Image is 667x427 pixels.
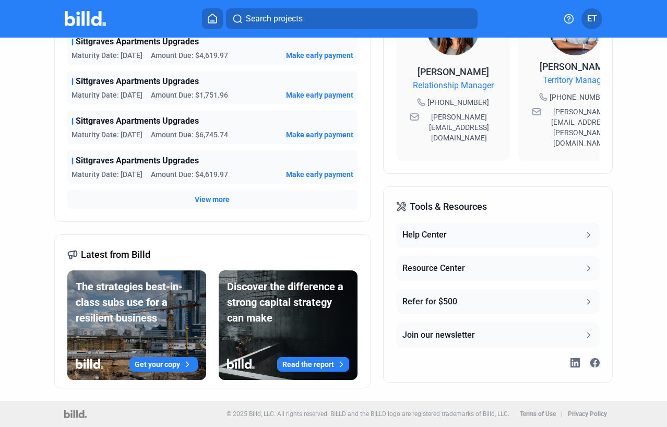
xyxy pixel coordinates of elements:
div: Resource Center [402,262,465,275]
button: Refer for $500 [396,289,600,314]
span: Amount Due: $4,619.97 [151,169,228,180]
b: Terms of Use [520,410,556,418]
span: Amount Due: $6,745.74 [151,129,228,140]
div: Refer for $500 [402,295,457,308]
span: ET [587,13,597,25]
button: View more [195,194,230,205]
span: Amount Due: $4,619.97 [151,50,228,61]
span: [PHONE_NUMBER] [550,92,611,102]
span: Sittgraves Apartments Upgrades [76,155,199,167]
span: [PERSON_NAME][EMAIL_ADDRESS][DOMAIN_NAME] [421,112,496,143]
span: Amount Due: $1,751.96 [151,90,228,100]
span: Sittgraves Apartments Upgrades [76,75,199,88]
span: Maturity Date: [DATE] [72,90,142,100]
span: Sittgraves Apartments Upgrades [76,115,199,127]
span: [PHONE_NUMBER] [427,97,489,108]
span: Sittgraves Apartments Upgrades [76,35,199,48]
button: Search projects [226,8,478,29]
span: Maturity Date: [DATE] [72,50,142,61]
span: Territory Manager [543,74,608,87]
span: Maturity Date: [DATE] [72,169,142,180]
button: Get your copy [129,357,198,372]
span: Relationship Manager [413,79,494,92]
img: logo [64,410,87,418]
button: Resource Center [396,256,600,281]
div: The strategies best-in-class subs use for a resilient business [76,279,198,326]
button: Read the report [277,357,349,372]
span: Tools & Resources [410,199,487,214]
span: Latest from Billd [81,247,150,262]
span: Search projects [246,13,303,25]
p: © 2025 Billd, LLC. All rights reserved. BILLD and the BILLD logo are registered trademarks of Bil... [227,410,509,418]
button: Make early payment [286,90,353,100]
span: [PERSON_NAME][EMAIL_ADDRESS][PERSON_NAME][DOMAIN_NAME] [543,106,618,148]
span: Maturity Date: [DATE] [72,129,142,140]
div: Help Center [402,229,447,241]
button: Help Center [396,222,600,247]
button: Make early payment [286,50,353,61]
span: [PERSON_NAME] [418,66,489,77]
p: | [561,410,563,418]
b: Privacy Policy [568,410,607,418]
span: [PERSON_NAME] [540,61,611,72]
div: Join our newsletter [402,329,475,341]
button: Make early payment [286,169,353,180]
button: Join our newsletter [396,323,600,348]
img: Billd Company Logo [65,11,106,26]
button: Make early payment [286,129,353,140]
button: ET [581,8,602,29]
div: Discover the difference a strong capital strategy can make [227,279,349,326]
